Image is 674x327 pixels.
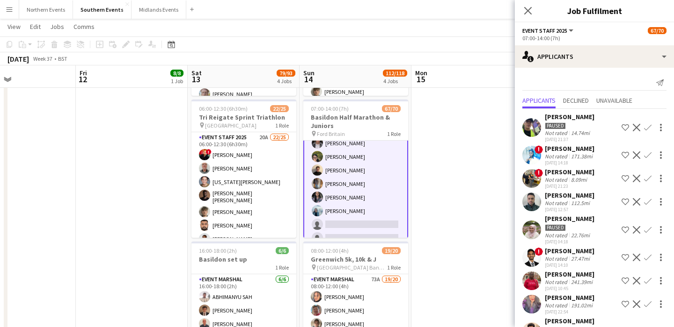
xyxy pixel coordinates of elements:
span: 67/70 [382,105,401,112]
app-job-card: 06:00-12:30 (6h30m)22/25Tri Reigate Sprint Triathlon [GEOGRAPHIC_DATA]1 RoleEvent Staff 202520A22... [191,100,296,238]
div: 22.76mi [569,232,592,239]
span: Edit [30,22,41,31]
span: 12 [78,74,87,85]
div: Not rated [545,129,569,136]
span: 112/118 [383,70,407,77]
span: Mon [415,69,427,77]
div: [PERSON_NAME] [545,293,594,302]
div: [PERSON_NAME] [545,144,594,153]
div: 8.09mi [569,176,589,183]
div: Not rated [545,255,569,262]
span: 06:00-12:30 (6h30m) [199,105,248,112]
div: 112.5mi [569,199,592,206]
div: [DATE] [7,54,29,64]
h3: Job Fulfilment [515,5,674,17]
div: BST [58,55,67,62]
span: Applicants [522,97,556,104]
span: 1 Role [275,122,289,129]
div: 1 Job [171,78,183,85]
div: 191.02mi [569,302,594,309]
div: Applicants [515,45,674,68]
span: Jobs [50,22,64,31]
span: Sat [191,69,202,77]
div: 171.38mi [569,153,594,160]
div: Paused [545,122,566,129]
div: [DATE] 10:45 [545,285,594,291]
a: View [4,21,24,33]
button: Event Staff 2025 [522,27,575,34]
div: [PERSON_NAME] [545,270,594,278]
span: 22/25 [270,105,289,112]
h3: Tri Reigate Sprint Triathlon [191,113,296,121]
div: [DATE] 21:37 [545,136,594,142]
span: 1 Role [387,130,401,137]
div: 241.39mi [569,278,594,285]
a: Edit [26,21,44,33]
h3: Greenwich 5k, 10k & J [303,255,408,263]
span: 67/70 [648,27,667,34]
div: 27.47mi [569,255,592,262]
h3: Basildon set up [191,255,296,263]
span: ! [535,248,543,256]
span: Event Staff 2025 [522,27,567,34]
div: Not rated [545,176,569,183]
span: ! [206,149,212,155]
div: [DATE] 22:54 [545,309,594,315]
app-job-card: 07:00-14:00 (7h)67/70Basildon Half Marathon & Juniors Ford Britain1 Role[PERSON_NAME][PERSON_NAME... [303,100,408,238]
div: [PERSON_NAME] [545,168,594,176]
span: Fri [80,69,87,77]
div: Not rated [545,199,569,206]
span: 19/20 [382,247,401,254]
span: ! [535,145,543,154]
div: Not rated [545,232,569,239]
div: [PERSON_NAME] [545,191,594,199]
span: Sun [303,69,315,77]
div: [PERSON_NAME] [545,113,594,121]
div: Paused [545,224,566,231]
span: View [7,22,21,31]
h3: Basildon Half Marathon & Juniors [303,113,408,130]
div: 4 Jobs [277,78,295,85]
div: [PERSON_NAME] [545,247,594,255]
span: Comms [73,22,95,31]
span: 13 [190,74,202,85]
button: Southern Events [73,0,132,19]
div: Not rated [545,153,569,160]
div: [DATE] 04:18 [545,239,594,245]
div: 14.74mi [569,129,592,136]
span: 1 Role [387,264,401,271]
a: Comms [70,21,98,33]
div: 07:00-14:00 (7h) [522,35,667,42]
div: Not rated [545,278,569,285]
span: 14 [302,74,315,85]
span: 07:00-14:00 (7h) [311,105,349,112]
span: 8/8 [170,70,183,77]
span: 16:00-18:00 (2h) [199,247,237,254]
span: [GEOGRAPHIC_DATA] Bandstand [317,264,387,271]
div: [DATE] 14:18 [545,160,594,166]
span: 15 [414,74,427,85]
div: [DATE] 14:10 [545,262,594,268]
div: Not rated [545,302,569,309]
span: Declined [563,97,589,104]
span: ! [535,169,543,177]
span: [GEOGRAPHIC_DATA] [205,122,256,129]
span: Week 37 [31,55,54,62]
span: Ford Britain [317,130,345,137]
div: 4 Jobs [383,78,407,85]
span: 08:00-12:00 (4h) [311,247,349,254]
button: Northern Events [19,0,73,19]
span: 1 Role [275,264,289,271]
a: Jobs [46,21,68,33]
span: 6/6 [276,247,289,254]
span: Unavailable [596,97,632,104]
div: [DATE] 21:23 [545,183,594,189]
div: [DATE] 12:57 [545,206,594,213]
div: [PERSON_NAME] [545,214,594,223]
button: Midlands Events [132,0,186,19]
span: 79/93 [277,70,295,77]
